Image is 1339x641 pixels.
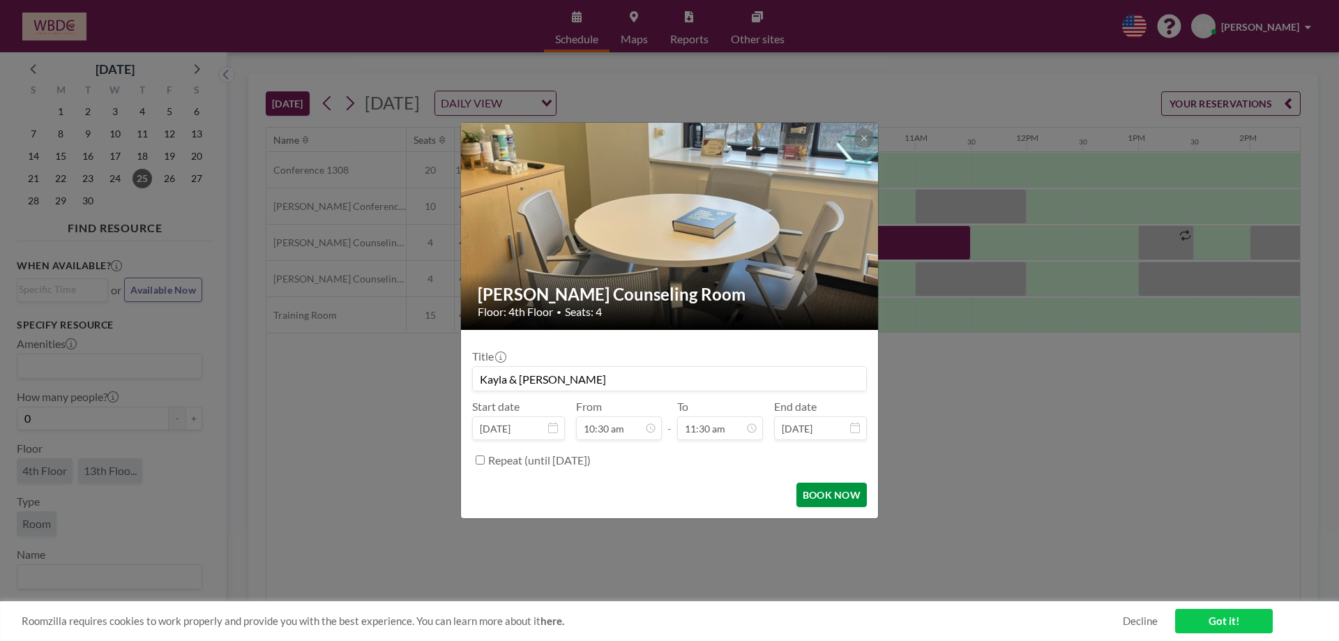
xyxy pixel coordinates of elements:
label: End date [774,400,817,414]
input: Kayla's reservation [473,367,866,391]
a: here. [540,614,564,627]
button: BOOK NOW [796,483,867,507]
label: Title [472,349,505,363]
h2: [PERSON_NAME] Counseling Room [478,284,863,305]
a: Decline [1123,614,1158,628]
span: Floor: 4th Floor [478,305,553,319]
label: From [576,400,602,414]
span: Seats: 4 [565,305,602,319]
a: Got it! [1175,609,1273,633]
label: To [677,400,688,414]
label: Start date [472,400,520,414]
span: • [557,307,561,317]
span: - [667,405,672,435]
label: Repeat (until [DATE]) [488,453,591,467]
span: Roomzilla requires cookies to work properly and provide you with the best experience. You can lea... [22,614,1123,628]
